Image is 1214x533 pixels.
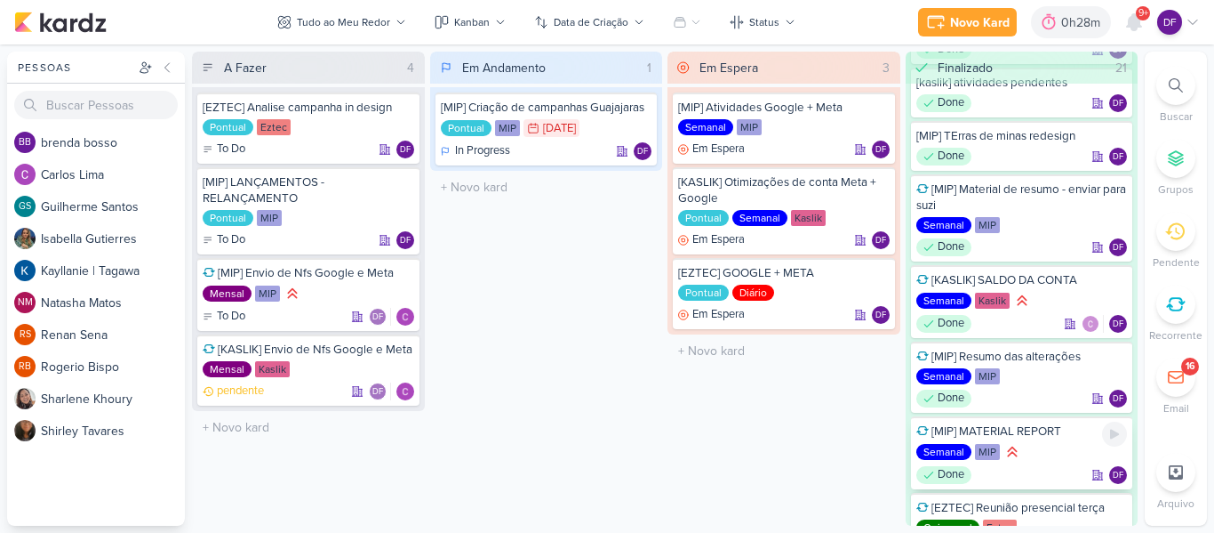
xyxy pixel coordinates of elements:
[441,100,652,116] div: [MIP] Criação de campanhas Guajajaras
[19,138,31,148] p: bb
[1113,395,1123,404] p: DF
[872,231,890,249] div: Diego Freitas
[678,231,745,249] div: Em Espera
[396,231,414,249] div: Responsável: Diego Freitas
[1109,94,1127,112] div: Responsável: Diego Freitas
[916,293,971,309] div: Semanal
[975,368,1000,384] div: MIP
[14,228,36,249] img: Isabella Gutierres
[938,59,993,77] div: Finalizado
[1003,443,1021,461] div: Prioridade Alta
[875,237,886,246] p: DF
[916,315,971,333] div: Done
[203,308,245,326] div: To Do
[938,390,964,408] p: Done
[1109,148,1127,166] div: Diego Freitas
[396,141,414,158] div: Diego Freitas
[196,415,421,440] input: + Novo kard
[14,420,36,441] img: Shirley Tavares
[1113,100,1123,109] p: DF
[396,308,414,326] img: Carlos Lima
[1109,315,1127,333] div: Diego Freitas
[1109,238,1127,256] div: Responsável: Diego Freitas
[14,292,36,313] div: Natasha Matos
[41,358,185,376] div: R o g e r i o B i s p o
[217,383,264,400] p: pendente
[1158,182,1194,198] p: Grupos
[41,422,185,440] div: S h i r l e y T a v a r e s
[20,330,31,340] p: RS
[1113,320,1123,329] p: DF
[1109,390,1127,408] div: Responsável: Diego Freitas
[217,308,245,326] p: To Do
[875,59,897,77] div: 3
[1109,466,1127,484] div: Responsável: Diego Freitas
[938,148,964,166] p: Done
[634,142,651,160] div: Responsável: Diego Freitas
[975,444,1000,460] div: MIP
[14,91,178,119] input: Buscar Pessoas
[872,141,890,158] div: Diego Freitas
[634,142,651,160] div: Diego Freitas
[916,217,971,233] div: Semanal
[916,368,971,384] div: Semanal
[203,286,252,302] div: Mensal
[791,210,826,226] div: Kaslik
[1109,148,1127,166] div: Responsável: Diego Freitas
[1157,496,1194,512] p: Arquivo
[1109,315,1127,333] div: Responsável: Diego Freitas
[678,285,729,301] div: Pontual
[1138,6,1148,20] span: 9+
[396,308,414,326] div: Responsável: Carlos Lima
[400,59,421,77] div: 4
[692,306,745,324] p: Em Espera
[637,148,648,157] p: DF
[396,383,414,400] img: Carlos Lima
[1109,390,1127,408] div: Diego Freitas
[872,306,890,324] div: Responsável: Diego Freitas
[203,231,245,249] div: To Do
[1113,472,1123,481] p: DF
[1108,59,1134,77] div: 21
[434,174,659,200] input: + Novo kard
[1102,422,1127,447] div: Ligar relógio
[41,294,185,312] div: N a t a s h a M a t o s
[872,141,890,158] div: Responsável: Diego Freitas
[1153,254,1200,271] p: Pendente
[543,123,576,134] div: [DATE]
[255,361,290,377] div: Kaslik
[678,265,890,281] div: [EZTEC] GOOGLE + META
[916,94,971,112] div: Done
[1149,327,1202,343] p: Recorrente
[916,424,1128,440] div: [MIP] MATERIAL REPORT
[203,361,252,377] div: Mensal
[396,141,414,158] div: Responsável: Diego Freitas
[732,210,787,226] div: Semanal
[396,231,414,249] div: Diego Freitas
[916,238,971,256] div: Done
[18,298,33,308] p: NM
[255,286,280,302] div: MIP
[19,202,31,212] p: GS
[41,166,185,184] div: C a r l o s L i m a
[678,100,890,116] div: [MIP] Atividades Google + Meta
[1082,315,1099,333] img: Carlos Lima
[217,141,245,158] p: To Do
[678,141,745,158] div: Em Espera
[1157,10,1182,35] div: Diego Freitas
[1082,315,1104,333] div: Colaboradores: Carlos Lima
[257,119,291,135] div: Eztec
[916,500,1128,516] div: [EZTEC] Reunião presencial terça
[203,174,414,206] div: [MIP] LANÇAMENTOS - RELANÇAMENTO
[640,59,659,77] div: 1
[14,196,36,217] div: Guilherme Santos
[400,237,411,246] p: DF
[872,231,890,249] div: Responsável: Diego Freitas
[14,12,107,33] img: kardz.app
[1160,109,1193,125] p: Buscar
[455,142,510,160] p: In Progress
[14,60,135,76] div: Pessoas
[1061,13,1106,32] div: 0h28m
[14,132,36,153] div: brenda bosso
[872,306,890,324] div: Diego Freitas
